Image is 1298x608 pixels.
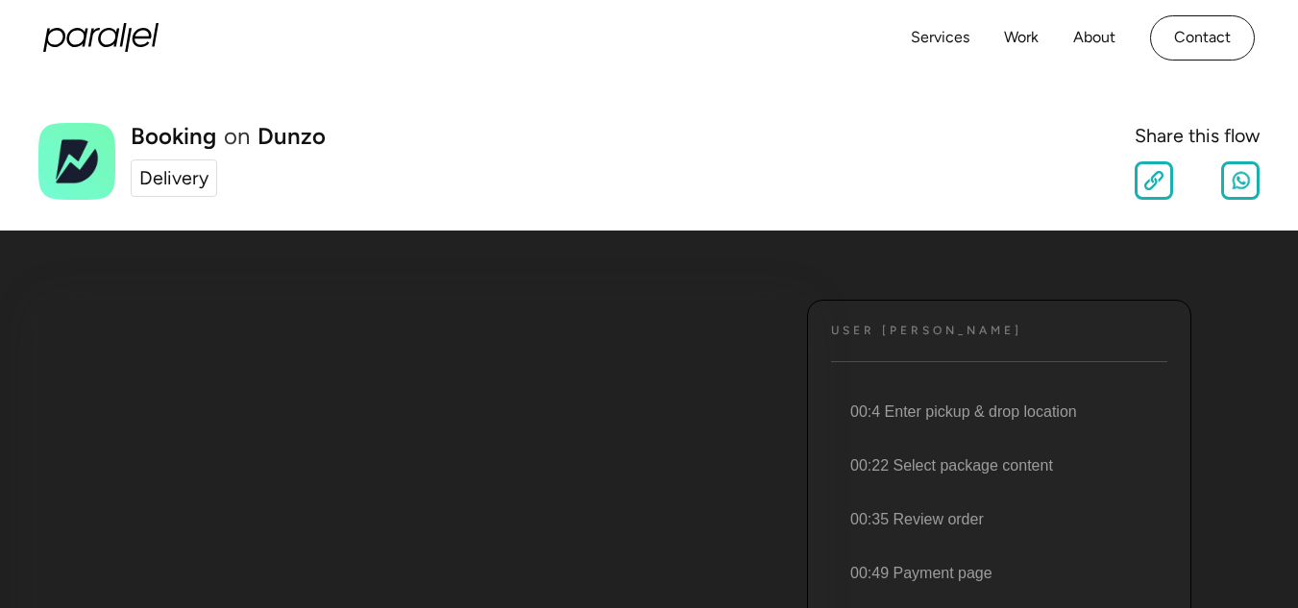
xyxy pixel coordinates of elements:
div: on [224,125,250,148]
h1: Booking [131,125,216,148]
li: 00:35 Review order [827,493,1167,547]
li: 00:22 Select package content [827,439,1167,493]
a: Contact [1150,15,1255,61]
h4: User [PERSON_NAME] [831,324,1022,338]
a: home [43,23,159,52]
a: Services [911,24,969,52]
div: Share this flow [1135,122,1260,151]
a: Work [1004,24,1039,52]
a: About [1073,24,1115,52]
a: Dunzo [257,125,326,148]
a: Delivery [131,159,217,198]
div: Delivery [139,164,208,193]
li: 00:49 Payment page [827,547,1167,600]
li: 00:4 Enter pickup & drop location [827,385,1167,439]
